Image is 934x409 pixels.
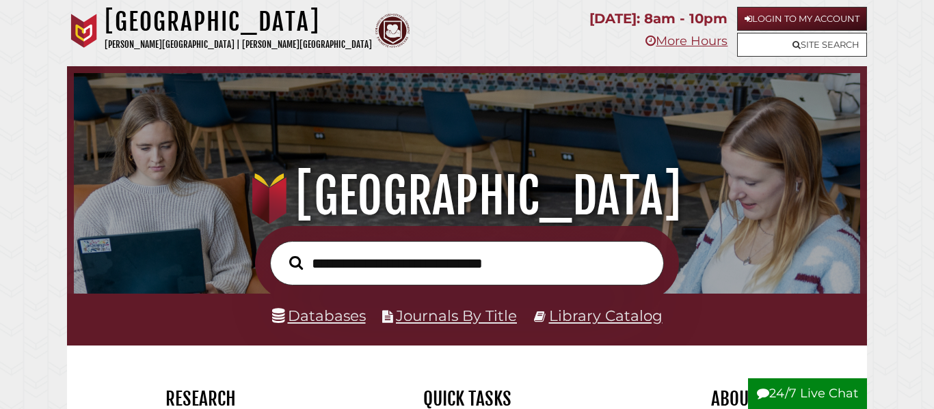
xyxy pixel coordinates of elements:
a: More Hours [645,33,728,48]
a: Journals By Title [396,307,517,324]
a: Login to My Account [737,7,867,31]
a: Site Search [737,33,867,57]
h1: [GEOGRAPHIC_DATA] [105,7,372,37]
i: Search [289,255,303,270]
img: Calvin Theological Seminary [375,14,410,48]
a: Library Catalog [549,307,663,324]
p: [DATE]: 8am - 10pm [589,7,728,31]
h1: [GEOGRAPHIC_DATA] [88,166,846,226]
p: [PERSON_NAME][GEOGRAPHIC_DATA] | [PERSON_NAME][GEOGRAPHIC_DATA] [105,37,372,53]
button: Search [282,252,310,273]
img: Calvin University [67,14,101,48]
a: Databases [272,307,366,324]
